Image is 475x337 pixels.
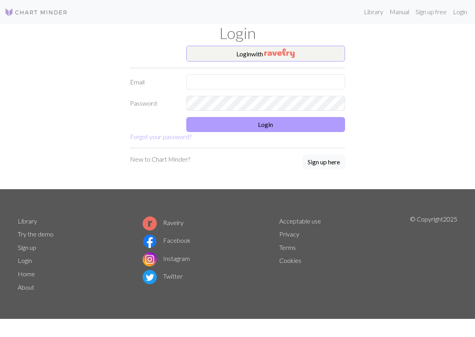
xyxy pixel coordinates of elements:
[410,214,457,294] p: © Copyright 2025
[143,255,190,262] a: Instagram
[13,24,462,43] h1: Login
[279,217,321,225] a: Acceptable use
[18,217,37,225] a: Library
[143,236,191,244] a: Facebook
[186,46,345,61] button: Loginwith
[18,257,32,264] a: Login
[143,252,157,266] img: Instagram logo
[18,230,54,238] a: Try the demo
[302,155,345,170] a: Sign up here
[279,230,299,238] a: Privacy
[143,219,184,226] a: Ravelry
[130,133,191,140] a: Forgot your password?
[361,4,386,20] a: Library
[130,155,190,164] p: New to Chart Minder?
[279,257,301,264] a: Cookies
[18,244,36,251] a: Sign up
[125,96,182,111] label: Password
[143,234,157,248] img: Facebook logo
[450,4,470,20] a: Login
[18,270,35,277] a: Home
[143,272,183,280] a: Twitter
[5,7,68,17] img: Logo
[125,74,182,89] label: Email
[143,216,157,231] img: Ravelry logo
[264,48,295,58] img: Ravelry
[412,4,450,20] a: Sign up free
[143,270,157,284] img: Twitter logo
[386,4,412,20] a: Manual
[18,283,34,291] a: About
[279,244,296,251] a: Terms
[302,155,345,169] button: Sign up here
[186,117,345,132] button: Login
